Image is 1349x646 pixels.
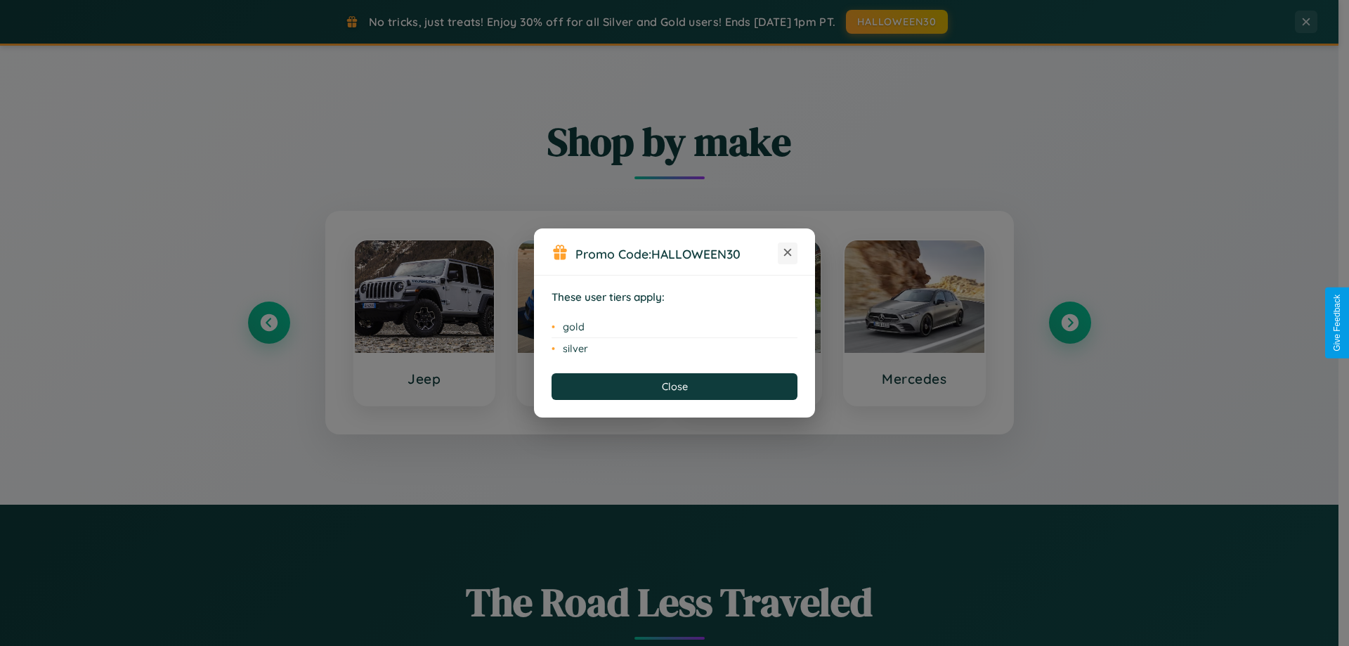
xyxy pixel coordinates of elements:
[552,290,665,304] strong: These user tiers apply:
[1332,295,1342,351] div: Give Feedback
[575,246,778,261] h3: Promo Code:
[552,338,797,359] li: silver
[651,246,741,261] b: HALLOWEEN30
[552,373,797,400] button: Close
[552,316,797,338] li: gold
